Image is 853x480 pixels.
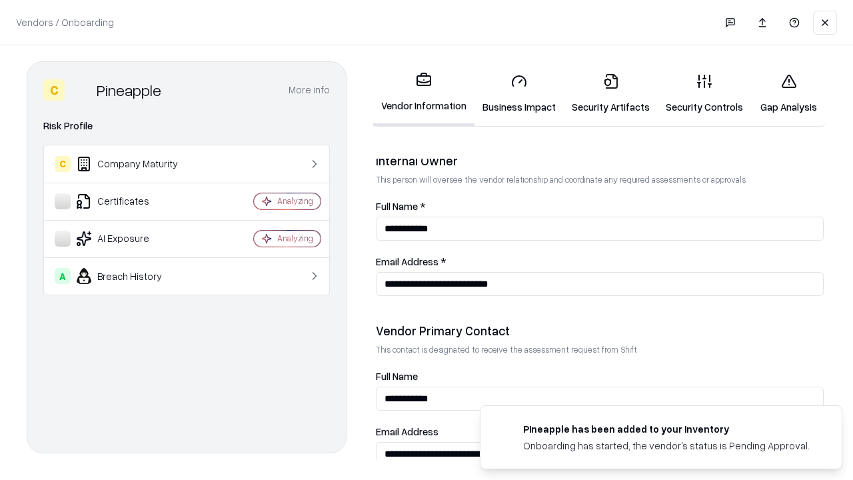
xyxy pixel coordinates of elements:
div: Pineapple has been added to your inventory [523,422,810,436]
p: This person will oversee the vendor relationship and coordinate any required assessments or appro... [376,174,824,185]
div: C [55,156,71,172]
div: Vendor Primary Contact [376,323,824,339]
img: pineappleenergy.com [496,422,512,438]
label: Full Name * [376,201,824,211]
label: Email Address * [376,257,824,267]
label: Email Address [376,427,824,437]
div: AI Exposure [55,231,214,247]
div: Analyzing [277,195,313,207]
a: Vendor Information [373,61,474,126]
div: Onboarding has started, the vendor's status is Pending Approval. [523,439,810,453]
div: Risk Profile [43,118,330,134]
div: Breach History [55,268,214,284]
div: Analyzing [277,233,313,244]
a: Security Controls [658,63,751,125]
div: Internal Owner [376,153,824,169]
p: This contact is designated to receive the assessment request from Shift [376,344,824,355]
p: Vendors / Onboarding [16,15,114,29]
a: Business Impact [474,63,564,125]
div: Pineapple [97,79,161,101]
img: Pineapple [70,79,91,101]
div: Certificates [55,193,214,209]
div: A [55,268,71,284]
a: Gap Analysis [751,63,826,125]
div: Company Maturity [55,156,214,172]
label: Full Name [376,371,824,381]
div: C [43,79,65,101]
button: More info [289,78,330,102]
a: Security Artifacts [564,63,658,125]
